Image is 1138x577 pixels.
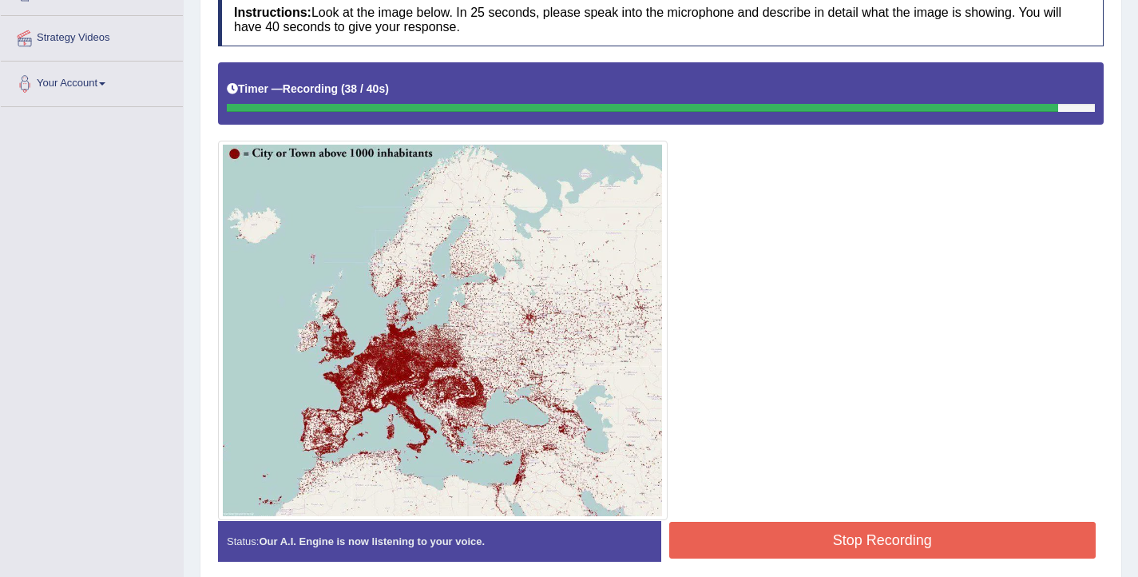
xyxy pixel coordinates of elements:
[227,83,389,95] h5: Timer —
[669,522,1096,559] button: Stop Recording
[341,82,345,95] b: (
[259,535,485,547] strong: Our A.I. Engine is now listening to your voice.
[283,82,338,95] b: Recording
[345,82,386,95] b: 38 / 40s
[234,6,311,19] b: Instructions:
[1,16,183,56] a: Strategy Videos
[218,521,661,562] div: Status:
[385,82,389,95] b: )
[1,62,183,101] a: Your Account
